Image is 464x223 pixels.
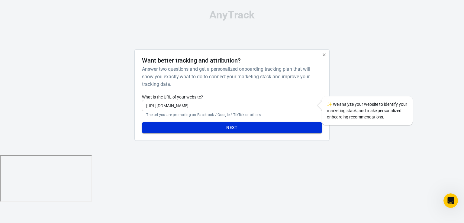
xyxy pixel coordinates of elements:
[146,112,317,117] p: The url you are promoting on Facebook / Google / TikTok or others
[81,10,383,20] div: AnyTrack
[142,122,322,133] button: Next
[322,96,413,125] div: We analyze your website to identify your marketing stack, and make personalized onboarding recomm...
[142,94,322,100] label: What is the URL of your website?
[142,100,322,111] input: https://yourwebsite.com/landing-page
[443,193,458,208] iframe: Intercom live chat
[142,65,319,88] h6: Answer two questions and get a personalized onboarding tracking plan that will show you exactly w...
[142,57,241,64] h4: Want better tracking and attribution?
[327,102,332,107] span: sparkles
